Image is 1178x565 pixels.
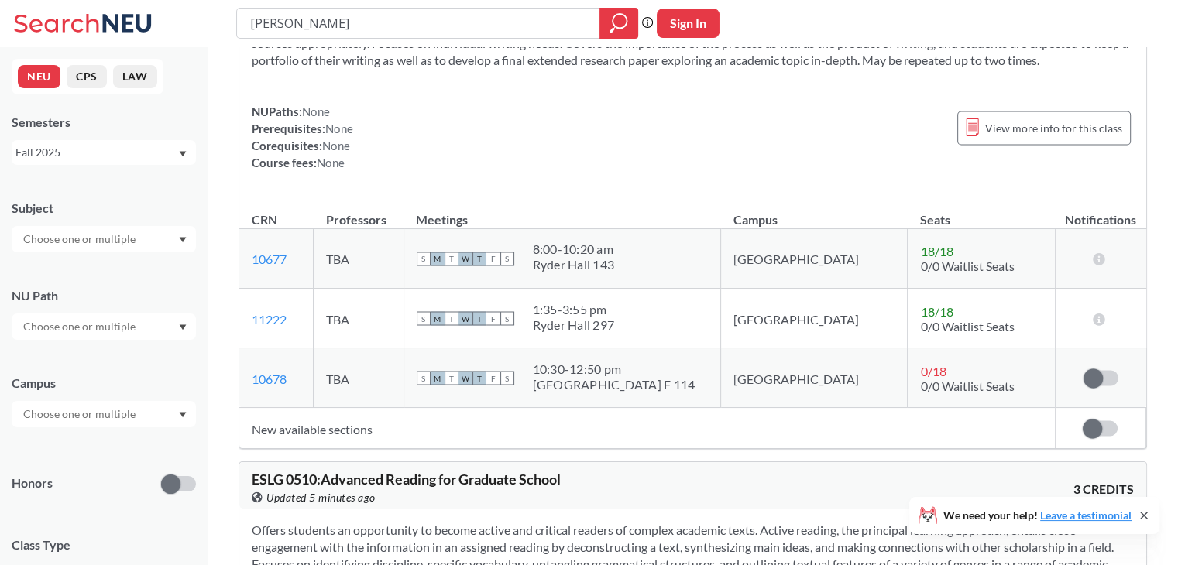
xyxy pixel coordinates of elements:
[252,211,277,228] div: CRN
[417,311,431,325] span: S
[431,311,445,325] span: M
[252,103,353,171] div: NUPaths: Prerequisites: Corequisites: Course fees:
[179,151,187,157] svg: Dropdown arrow
[252,371,287,385] a: 10678
[317,156,345,169] span: None
[721,229,908,289] td: [GEOGRAPHIC_DATA]
[302,104,330,118] span: None
[445,311,458,325] span: T
[12,375,196,392] div: Campus
[533,317,615,332] div: Ryder Hall 297
[920,259,1014,273] span: 0/0 Waitlist Seats
[325,122,353,135] span: None
[431,252,445,265] span: M
[12,287,196,304] div: NU Path
[458,371,472,385] span: W
[500,371,514,385] span: S
[417,371,431,385] span: S
[985,118,1122,138] span: View more info for this class
[445,371,458,385] span: T
[252,252,287,266] a: 10677
[500,311,514,325] span: S
[721,348,908,408] td: [GEOGRAPHIC_DATA]
[12,401,196,427] div: Dropdown arrow
[1055,196,1145,229] th: Notifications
[15,317,146,336] input: Choose one or multiple
[12,536,196,553] span: Class Type
[610,12,628,34] svg: magnifying glass
[179,324,187,330] svg: Dropdown arrow
[12,313,196,340] div: Dropdown arrow
[920,244,953,259] span: 18 / 18
[18,65,60,88] button: NEU
[472,371,486,385] span: T
[458,311,472,325] span: W
[472,311,486,325] span: T
[486,311,500,325] span: F
[249,10,589,36] input: Class, professor, course number, "phrase"
[314,348,404,408] td: TBA
[266,488,376,505] span: Updated 5 minutes ago
[943,510,1132,521] span: We need your help!
[252,470,561,487] span: ESLG 0510 : Advanced Reading for Graduate School
[431,371,445,385] span: M
[533,257,615,272] div: Ryder Hall 143
[239,408,1055,449] td: New available sections
[12,140,196,165] div: Fall 2025Dropdown arrow
[721,289,908,348] td: [GEOGRAPHIC_DATA]
[179,237,187,243] svg: Dropdown arrow
[252,311,287,326] a: 11222
[179,412,187,418] svg: Dropdown arrow
[533,301,615,317] div: 1:35 - 3:55 pm
[12,474,53,492] p: Honors
[113,65,157,88] button: LAW
[15,405,146,423] input: Choose one or multiple
[458,252,472,265] span: W
[920,318,1014,333] span: 0/0 Waitlist Seats
[67,65,107,88] button: CPS
[15,144,177,161] div: Fall 2025
[1040,508,1132,522] a: Leave a testimonial
[500,252,514,265] span: S
[445,252,458,265] span: T
[533,361,695,376] div: 10:30 - 12:50 pm
[920,378,1014,392] span: 0/0 Waitlist Seats
[920,363,946,378] span: 0 / 18
[472,252,486,265] span: T
[920,303,953,318] span: 18 / 18
[417,252,431,265] span: S
[486,252,500,265] span: F
[533,376,695,392] div: [GEOGRAPHIC_DATA] F 114
[314,196,404,229] th: Professors
[12,226,196,252] div: Dropdown arrow
[599,8,638,39] div: magnifying glass
[657,9,720,38] button: Sign In
[1073,480,1134,497] span: 3 CREDITS
[12,114,196,131] div: Semesters
[486,371,500,385] span: F
[12,200,196,217] div: Subject
[533,241,615,257] div: 8:00 - 10:20 am
[404,196,721,229] th: Meetings
[322,139,350,152] span: None
[15,230,146,248] input: Choose one or multiple
[908,196,1056,229] th: Seats
[314,289,404,348] td: TBA
[314,229,404,289] td: TBA
[721,196,908,229] th: Campus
